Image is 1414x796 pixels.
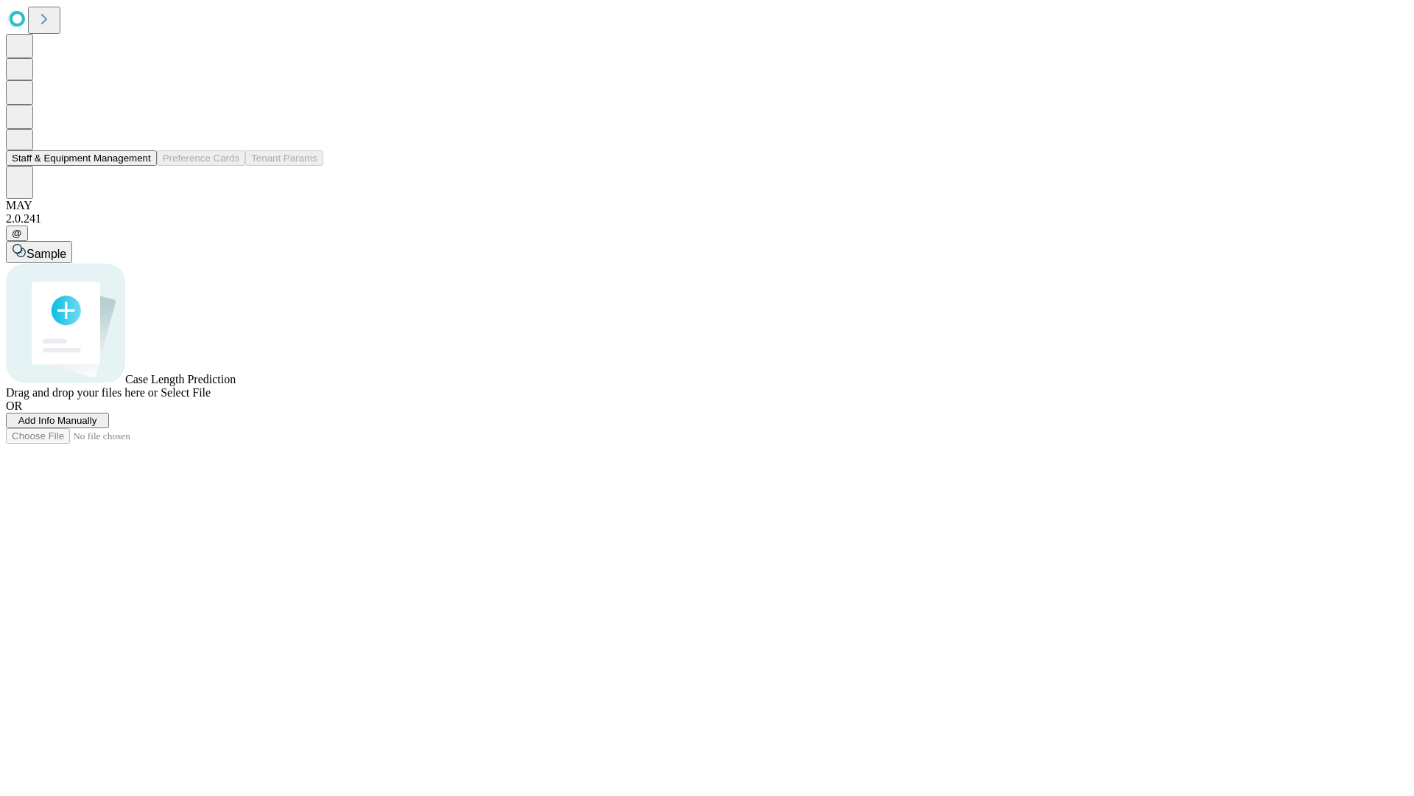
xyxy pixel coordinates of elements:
span: Case Length Prediction [125,373,236,385]
button: Add Info Manually [6,413,109,428]
span: Add Info Manually [18,415,97,426]
button: Sample [6,241,72,263]
button: Staff & Equipment Management [6,150,157,166]
span: Select File [161,386,211,399]
span: Drag and drop your files here or [6,386,158,399]
div: MAY [6,199,1408,212]
span: Sample [27,248,66,260]
button: @ [6,226,28,241]
span: @ [12,228,22,239]
button: Preference Cards [157,150,245,166]
button: Tenant Params [245,150,323,166]
span: OR [6,399,22,412]
div: 2.0.241 [6,212,1408,226]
